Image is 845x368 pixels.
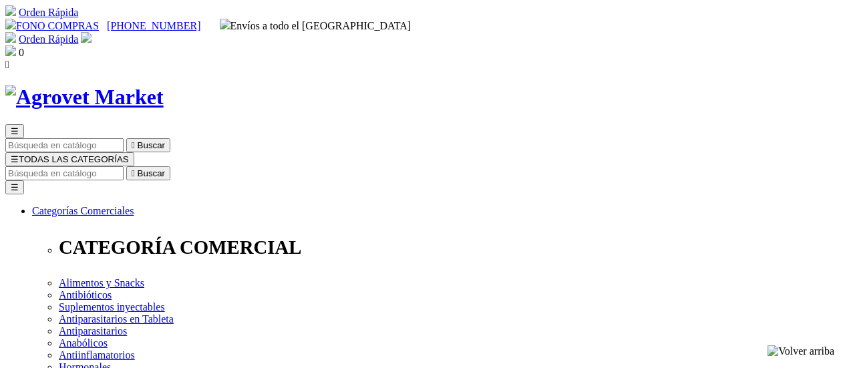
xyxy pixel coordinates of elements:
[5,20,99,31] a: FONO COMPRAS
[220,20,411,31] span: Envíos a todo el [GEOGRAPHIC_DATA]
[5,180,24,194] button: ☰
[59,277,144,289] a: Alimentos y Snacks
[5,85,164,110] img: Agrovet Market
[19,47,24,58] span: 0
[5,19,16,29] img: phone.svg
[59,236,840,258] p: CATEGORÍA COMERCIAL
[5,138,124,152] input: Buscar
[126,166,170,180] button:  Buscar
[5,45,16,56] img: shopping-bag.svg
[19,7,78,18] a: Orden Rápida
[59,301,165,313] a: Suplementos inyectables
[138,140,165,150] span: Buscar
[5,59,9,70] i: 
[5,166,124,180] input: Buscar
[32,205,134,216] a: Categorías Comerciales
[132,140,135,150] i: 
[59,289,112,301] a: Antibióticos
[59,313,174,325] a: Antiparasitarios en Tableta
[132,168,135,178] i: 
[5,32,16,43] img: shopping-cart.svg
[220,19,230,29] img: delivery-truck.svg
[5,5,16,16] img: shopping-cart.svg
[81,32,92,43] img: user.svg
[59,325,127,337] a: Antiparasitarios
[5,124,24,138] button: ☰
[59,337,108,349] a: Anabólicos
[59,349,135,361] a: Antiinflamatorios
[81,33,92,45] a: Acceda a su cuenta de cliente
[138,168,165,178] span: Buscar
[126,138,170,152] button:  Buscar
[19,33,78,45] a: Orden Rápida
[768,345,834,357] img: Volver arriba
[11,126,19,136] span: ☰
[107,20,200,31] a: [PHONE_NUMBER]
[11,154,19,164] span: ☰
[5,152,134,166] button: ☰TODAS LAS CATEGORÍAS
